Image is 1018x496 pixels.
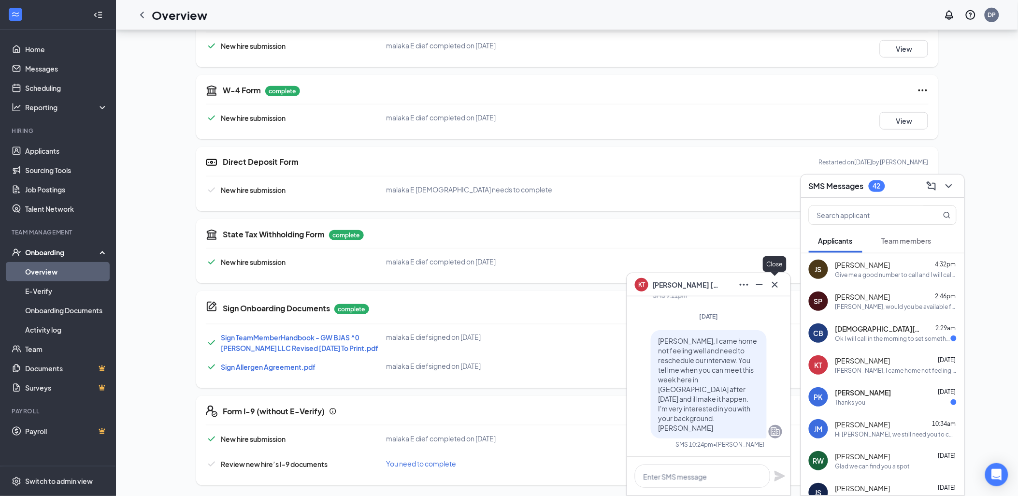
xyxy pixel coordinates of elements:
svg: TaxGovernmentIcon [206,85,217,96]
span: [PERSON_NAME] [835,420,890,429]
span: [DATE] [938,388,956,395]
svg: Plane [774,470,786,482]
span: New hire submission [221,186,286,194]
a: Overview [25,262,108,281]
span: 2:46pm [935,292,956,300]
div: JM [815,424,823,434]
svg: FormI9EVerifyIcon [206,406,217,417]
div: Payroll [12,407,106,415]
div: PK [814,392,823,402]
svg: UserCheck [12,248,21,257]
span: [PERSON_NAME] [835,292,890,302]
h5: State Tax Withholding Form [223,229,325,240]
svg: TaxGovernmentIcon [206,229,217,240]
svg: Checkmark [206,458,217,470]
div: malaka E dief signed on [DATE] [387,332,628,342]
input: Search applicant [809,206,924,224]
svg: Company [770,426,781,438]
span: malaka E [DEMOGRAPHIC_DATA] needs to complete [387,185,553,194]
svg: Checkmark [206,361,217,373]
div: Ok I will call in the morning to set something up for the middle for November after things giving [835,335,951,343]
a: E-Verify [25,281,108,301]
a: Home [25,40,108,59]
svg: Checkmark [206,184,217,196]
span: [DATE] [938,356,956,364]
button: Cross [767,277,783,292]
a: Scheduling [25,78,108,98]
div: Give me a good number to call and I will call at 10am [835,271,957,279]
span: malaka E dief completed on [DATE] [387,41,496,50]
span: [PERSON_NAME] [835,452,890,461]
div: Open Intercom Messenger [985,463,1008,486]
span: [PERSON_NAME] [835,483,890,493]
svg: Analysis [12,102,21,112]
svg: Checkmark [206,337,217,349]
a: DocumentsCrown [25,359,108,378]
svg: MagnifyingGlass [943,211,951,219]
button: View [880,112,928,130]
p: Restarted on [DATE] by [PERSON_NAME] [819,158,929,166]
h5: Direct Deposit Form [223,157,299,167]
svg: Info [329,408,337,415]
svg: Ellipses [738,279,750,291]
div: Reporting [25,102,108,112]
svg: Checkmark [206,256,217,268]
a: PayrollCrown [25,422,108,441]
span: You need to complete [387,459,457,468]
span: New hire submission [221,435,286,443]
a: Applicants [25,141,108,160]
p: complete [329,230,364,240]
div: Thanks you [835,398,866,407]
svg: Checkmark [206,112,217,124]
a: Messages [25,59,108,78]
div: DP [988,11,996,19]
span: malaka E dief completed on [DATE] [387,257,496,266]
svg: Minimize [754,279,765,291]
span: New hire submission [221,114,286,122]
a: Activity log [25,320,108,339]
a: Job Postings [25,180,108,199]
span: Sign Allergen Agreement.pdf [221,363,316,371]
span: Sign TeamMemberHandbook - GW BJAS ^0 [PERSON_NAME] LLC Revised [DATE] To Print.pdf [221,333,379,352]
div: JS [815,264,822,274]
span: New hire submission [221,258,286,266]
span: New hire submission [221,42,286,50]
span: [DATE] [700,313,718,320]
span: [DEMOGRAPHIC_DATA][PERSON_NAME] [835,324,922,334]
svg: Cross [769,279,781,291]
div: Hiring [12,127,106,135]
svg: Collapse [93,10,103,20]
span: Review new hire’s I-9 documents [221,460,328,468]
div: Glad we can find you a spot [835,462,910,470]
button: View [880,40,928,58]
div: [PERSON_NAME], would you be available for a phone interview [DATE]. [PERSON_NAME] GM Culvers of [... [835,303,957,311]
h5: Form I-9 (without E-Verify) [223,406,325,417]
span: [DATE] [938,484,956,491]
svg: ChevronDown [943,180,955,192]
div: RW [813,456,824,466]
button: Ellipses [736,277,752,292]
span: malaka E dief completed on [DATE] [387,434,496,443]
svg: DirectDepositIcon [206,157,217,168]
span: Applicants [818,236,853,245]
span: [DATE] [938,452,956,459]
svg: QuestionInfo [965,9,976,21]
div: SMS 10:24pm [676,440,714,449]
span: 2:29am [936,324,956,332]
svg: Checkmark [206,40,217,52]
a: Sourcing Tools [25,160,108,180]
span: • [PERSON_NAME] [714,440,765,449]
div: 42 [873,182,881,190]
button: ComposeMessage [924,178,939,194]
span: [PERSON_NAME], I came home not feeling well and need to reschedule our interview. You tell me whe... [659,336,758,432]
h5: Sign Onboarding Documents [223,303,330,314]
a: Team [25,339,108,359]
div: [PERSON_NAME], I came home not feeling well and need to reschedule our interview. You tell me whe... [835,366,957,375]
a: ChevronLeft [136,9,148,21]
svg: WorkstreamLogo [11,10,20,19]
div: malaka E dief signed on [DATE] [387,361,628,371]
button: Minimize [752,277,767,292]
div: Switch to admin view [25,477,93,486]
button: ChevronDown [941,178,957,194]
